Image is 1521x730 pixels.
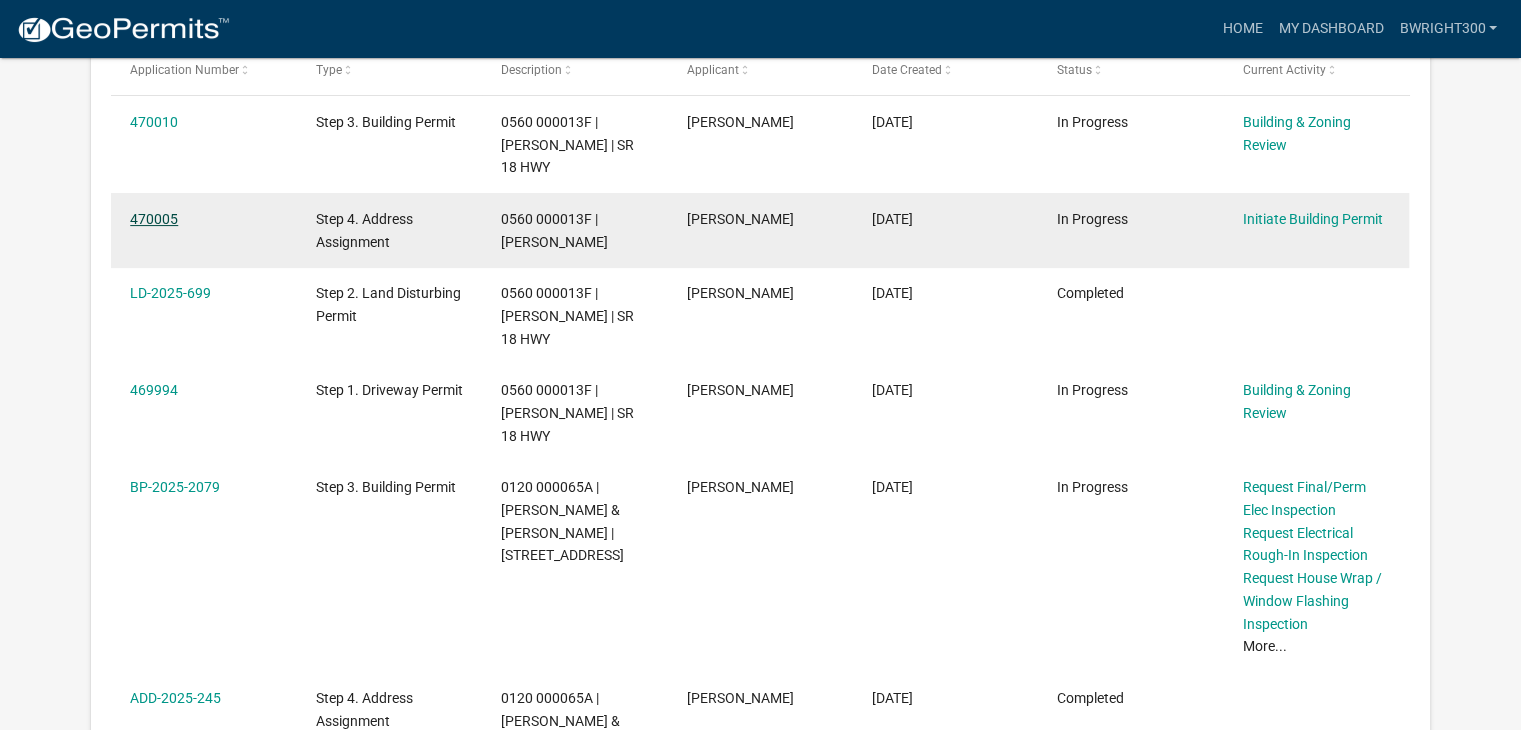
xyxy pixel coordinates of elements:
span: 0560 000013F | THOMPSON SEAN | SR 18 HWY [501,114,634,176]
span: Step 4. Address Assignment [316,211,413,250]
a: 470005 [130,211,178,227]
span: Bill Wright [687,690,794,706]
a: 470010 [130,114,178,130]
a: BP-2025-2079 [130,479,220,495]
a: Request Final/Perm Elec Inspection [1243,479,1366,518]
span: Bill Wright [687,114,794,130]
span: 08/27/2025 [872,285,913,301]
datatable-header-cell: Current Activity [1224,46,1409,94]
span: Status [1057,63,1092,77]
datatable-header-cell: Status [1038,46,1223,94]
span: Step 3. Building Permit [316,114,456,130]
span: 0560 000013F | THOMPSON SEAN [501,211,608,250]
span: 0560 000013F | THOMPSON SEAN | SR 18 HWY [501,285,634,347]
span: 08/27/2025 [872,211,913,227]
datatable-header-cell: Date Created [853,46,1038,94]
span: Applicant [687,63,739,77]
a: Request House Wrap / Window Flashing Inspection [1243,570,1382,632]
span: 08/22/2025 [872,690,913,706]
span: Application Number [130,63,239,77]
a: Request Electrical Rough-In Inspection [1243,525,1368,564]
a: ADD-2025-245 [130,690,221,706]
datatable-header-cell: Applicant [667,46,852,94]
datatable-header-cell: Application Number [111,46,296,94]
span: In Progress [1057,211,1128,227]
span: Type [316,63,342,77]
span: Step 2. Land Disturbing Permit [316,285,461,324]
span: Description [501,63,562,77]
span: Date Created [872,63,942,77]
span: 08/22/2025 [872,479,913,495]
span: Bill Wright [687,479,794,495]
a: bwright300 [1391,10,1505,48]
span: In Progress [1057,382,1128,398]
a: Home [1214,10,1270,48]
span: Step 1. Driveway Permit [316,382,463,398]
datatable-header-cell: Type [296,46,481,94]
span: Step 4. Address Assignment [316,690,413,729]
span: Bill Wright [687,285,794,301]
a: Initiate Building Permit [1243,211,1383,227]
span: 0560 000013F | THOMPSON SEAN | SR 18 HWY [501,382,634,444]
span: 0120 000065A | SIRMONS VERONICA H & BROCK H SIRMONS | 553 N BUTTS MILL RD [501,479,624,563]
span: Step 3. Building Permit [316,479,456,495]
a: 469994 [130,382,178,398]
span: In Progress [1057,479,1128,495]
a: LD-2025-699 [130,285,211,301]
span: 08/27/2025 [872,382,913,398]
datatable-header-cell: Description [482,46,667,94]
span: Completed [1057,285,1124,301]
a: Building & Zoning Review [1243,382,1351,421]
span: Bill Wright [687,382,794,398]
a: Building & Zoning Review [1243,114,1351,153]
span: Bill Wright [687,211,794,227]
span: Current Activity [1243,63,1326,77]
span: In Progress [1057,114,1128,130]
a: More... [1243,638,1287,654]
span: 08/27/2025 [872,114,913,130]
span: Completed [1057,690,1124,706]
a: My Dashboard [1270,10,1391,48]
